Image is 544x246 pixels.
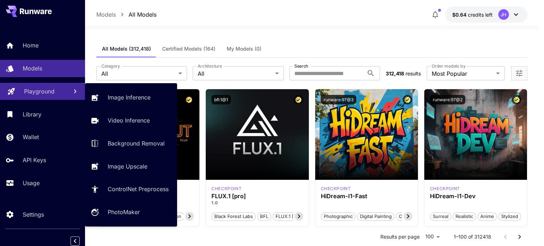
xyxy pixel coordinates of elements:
[212,213,255,220] span: Black Forest Labs
[380,233,420,240] p: Results per page
[321,185,351,192] div: HiDream Fast
[432,69,493,78] span: Most Popular
[108,139,165,148] p: Background Removal
[23,179,40,187] p: Usage
[23,110,41,119] p: Library
[85,181,177,198] a: ControlNet Preprocess
[512,95,521,104] button: Certified Model – Vetted for best performance and includes a commercial license.
[423,231,442,242] div: 100
[403,95,412,104] button: Certified Model – Vetted for best performance and includes a commercial license.
[498,9,509,20] div: JH
[23,41,39,50] p: Home
[453,213,476,220] span: Realistic
[273,213,305,220] span: FLUX.1 [pro]
[85,89,177,106] a: Image Inference
[96,10,116,19] p: Models
[102,46,151,52] span: All Models (312,418)
[227,46,261,52] span: My Models (0)
[211,95,231,104] button: bfl:1@1
[478,213,497,220] span: Anime
[129,10,157,19] p: All Models
[430,95,465,104] button: runware:97@2
[430,185,460,192] div: HiDream Dev
[108,185,169,193] p: ControlNet Preprocess
[321,193,412,200] h3: HiDream-I1-Fast
[162,46,215,52] span: Certified Models (164)
[85,204,177,221] a: PhotoMaker
[468,12,493,18] span: credits left
[211,185,242,192] p: checkpoint
[108,208,140,216] p: PhotoMaker
[85,112,177,129] a: Video Inference
[23,64,42,73] p: Models
[452,12,468,18] span: $0.64
[430,193,521,200] h3: HiDream-I1-Dev
[96,10,157,19] nav: breadcrumb
[357,213,394,220] span: Digital Painting
[321,185,351,192] p: checkpoint
[23,156,46,164] p: API Keys
[108,93,151,102] p: Image Inference
[257,213,271,220] span: BFL
[454,233,491,240] p: 1–100 of 312418
[432,63,465,69] label: Order models by
[198,63,222,69] label: Architecture
[396,213,423,220] span: Cinematic
[430,185,460,192] p: checkpoint
[294,63,308,69] label: Search
[184,95,194,104] button: Certified Model – Vetted for best performance and includes a commercial license.
[70,236,80,246] button: Collapse sidebar
[406,70,421,76] span: results
[23,210,44,219] p: Settings
[23,133,39,141] p: Wallet
[211,185,242,192] div: fluxpro
[211,193,303,200] h3: FLUX.1 [pro]
[452,11,493,18] div: $0.6393
[321,95,356,104] button: runware:97@3
[294,95,303,104] button: Certified Model – Vetted for best performance and includes a commercial license.
[85,158,177,175] a: Image Upscale
[24,87,55,96] p: Playground
[108,162,147,171] p: Image Upscale
[445,6,527,23] button: $0.6393
[499,213,521,220] span: Stylized
[211,200,303,206] p: 1.0
[321,213,355,220] span: Photographic
[515,69,523,78] button: Open more filters
[386,70,404,76] span: 312,418
[108,116,150,125] p: Video Inference
[512,230,527,244] button: Go to next page
[101,63,120,69] label: Category
[198,69,272,78] span: All
[101,69,176,78] span: All
[430,213,451,220] span: Surreal
[85,135,177,152] a: Background Removal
